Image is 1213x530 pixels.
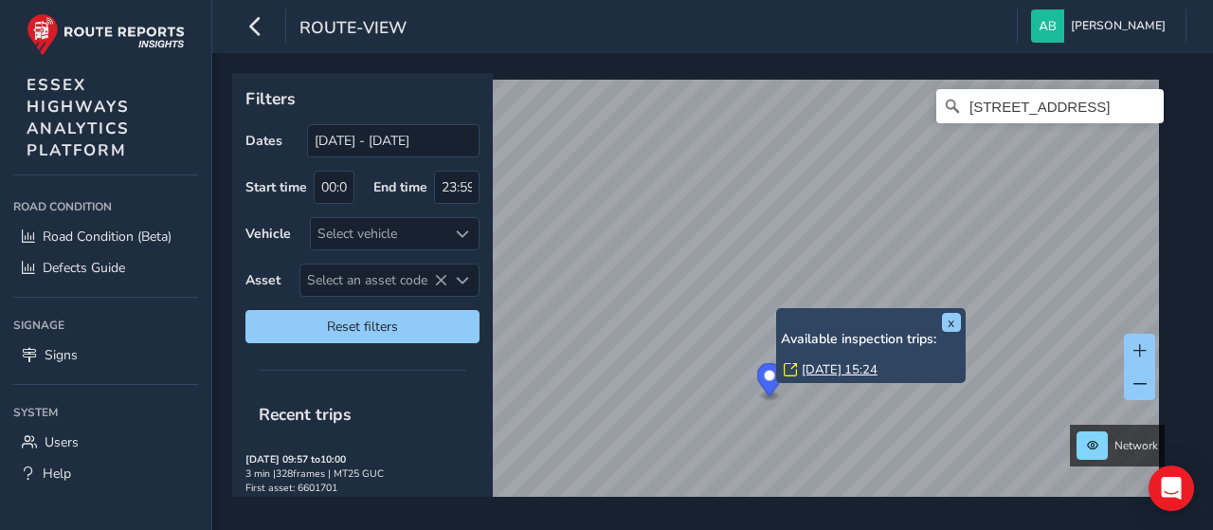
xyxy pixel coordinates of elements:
div: Map marker [757,363,783,402]
div: Open Intercom Messenger [1149,466,1194,511]
h6: Available inspection trips: [781,332,961,348]
label: End time [373,178,427,196]
div: Signage [13,311,198,339]
div: Select vehicle [311,218,447,249]
a: Signs [13,339,198,371]
label: Vehicle [245,225,291,243]
span: Recent trips [245,390,365,439]
span: Road Condition (Beta) [43,228,172,246]
span: Users [45,433,79,451]
a: Road Condition (Beta) [13,221,198,252]
span: Help [43,465,71,483]
span: Defects Guide [43,259,125,277]
canvas: Map [239,80,1159,519]
img: diamond-layout [1031,9,1064,43]
span: Select an asset code [300,265,447,296]
div: 3 min | 328 frames | MT25 GUC [245,466,480,481]
span: Signs [45,346,78,364]
img: rr logo [27,13,185,56]
div: Select an asset code [447,265,479,296]
span: ESSEX HIGHWAYS ANALYTICS PLATFORM [27,74,130,161]
span: route-view [299,16,407,43]
span: Reset filters [260,318,465,336]
strong: [DATE] 09:57 to 10:00 [245,452,346,466]
div: Road Condition [13,192,198,221]
input: Search [936,89,1164,123]
span: First asset: 6601701 [245,481,337,495]
a: Help [13,458,198,489]
button: Reset filters [245,310,480,343]
span: [PERSON_NAME] [1071,9,1166,43]
div: System [13,398,198,427]
button: x [942,313,961,332]
span: Network [1114,438,1158,453]
label: Dates [245,132,282,150]
button: [PERSON_NAME] [1031,9,1172,43]
a: Defects Guide [13,252,198,283]
p: Filters [245,86,480,111]
a: [DATE] 15:24 [802,361,878,378]
label: Start time [245,178,307,196]
a: Users [13,427,198,458]
label: Asset [245,271,281,289]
